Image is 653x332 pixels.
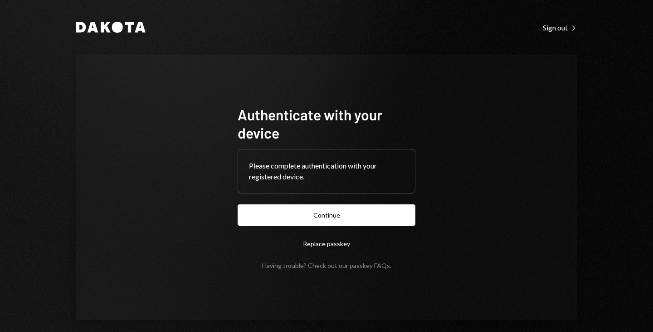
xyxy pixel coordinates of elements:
[262,262,391,269] div: Having trouble? Check out our .
[238,204,415,226] button: Continue
[543,22,577,32] a: Sign out
[350,262,390,270] a: passkey FAQs
[238,233,415,254] button: Replace passkey
[238,105,415,142] h1: Authenticate with your device
[543,23,577,32] div: Sign out
[249,160,404,182] div: Please complete authentication with your registered device.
